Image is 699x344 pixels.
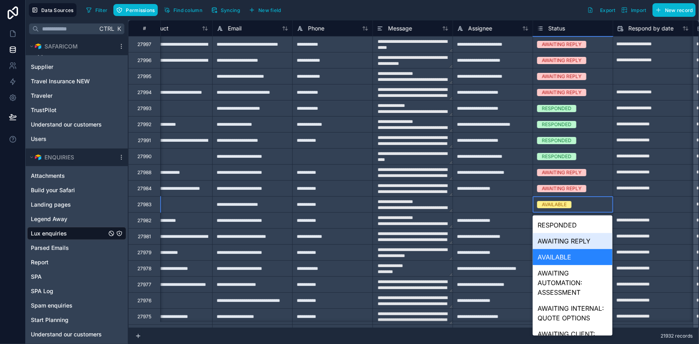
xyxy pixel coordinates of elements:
div: Legend Away [27,213,126,225]
div: RESPONDED [542,121,572,128]
div: Supplier [27,60,126,73]
button: Airtable LogoENQUIRIES [27,152,115,163]
div: AWAITING REPLY [542,41,582,48]
div: Spam enquiries [27,299,126,312]
div: AWAITING REPLY [542,89,582,96]
div: 27976 [137,298,151,304]
div: 27991 [138,137,151,144]
div: AWAITING REPLY [542,73,582,80]
span: Data Sources [41,7,74,13]
div: 27996 [137,57,151,64]
div: Attachments [27,169,126,182]
div: SPA Log [27,285,126,298]
button: Export [584,3,618,17]
span: Supplier [31,63,53,71]
button: Airtable LogoSAFARICOM [27,41,115,52]
span: Legend Away [31,215,67,223]
div: AWAITING REPLY [542,57,582,64]
span: Filter [95,7,108,13]
div: 27988 [137,169,151,176]
div: RESPONDED [542,137,572,144]
span: Attachments [31,172,65,180]
span: Build your Safari [31,186,75,194]
span: Understand our customers [31,121,102,129]
div: 27994 [137,89,152,96]
div: AWAITING REPLY [542,185,582,192]
span: Find column [173,7,202,13]
span: Report [31,258,48,266]
button: New record [653,3,696,17]
span: 21932 records [661,333,693,339]
div: # [135,25,154,31]
span: Travel Insurance NEW [31,77,90,85]
button: Filter [83,4,111,16]
button: New field [246,4,284,16]
span: Landing pages [31,201,71,209]
div: AWAITING REPLY [533,233,612,249]
span: Assignee [468,24,492,32]
button: Permissions [113,4,157,16]
span: Traveler [31,92,52,100]
div: AVAILABLE [542,201,567,208]
span: ENQUIRIES [44,153,74,161]
span: Parsed Emails [31,244,69,252]
div: 27993 [137,105,151,112]
div: AWAITING AUTOMATION: ASSESSMENT [533,265,612,300]
img: Airtable Logo [35,43,41,50]
span: Export [600,7,616,13]
span: Understand our customers [31,330,102,338]
div: Build your Safari [27,184,126,197]
span: Ctrl [99,24,115,34]
div: Understand our customers [27,118,126,131]
button: Import [618,3,649,17]
div: Users [27,133,126,145]
button: Syncing [208,4,243,16]
div: AWAITING INTERNAL: QUOTE OPTIONS [533,300,612,326]
span: New record [665,7,693,13]
div: 27978 [137,266,151,272]
div: 27979 [137,249,151,256]
div: RESPONDED [533,217,612,233]
div: 27984 [137,185,152,192]
div: scrollable content [26,38,128,344]
span: New field [258,7,281,13]
div: 27997 [137,41,151,48]
div: 27983 [137,201,151,208]
a: Permissions [113,4,161,16]
div: Travel Insurance NEW [27,75,126,88]
span: K [116,26,122,32]
button: Data Sources [29,3,77,17]
span: Spam enquiries [31,302,73,310]
a: New record [649,3,696,17]
span: Users [31,135,46,143]
span: SAFARICOM [44,42,78,50]
span: Start Planning [31,316,68,324]
span: Message [388,24,412,32]
div: RESPONDED [542,105,572,112]
div: Landing pages [27,198,126,211]
div: RESPONDED [542,153,572,160]
div: Understand our customers [27,328,126,341]
div: Report [27,256,126,269]
div: Lux enquiries [27,227,126,240]
div: 27992 [137,121,151,128]
a: Syncing [208,4,246,16]
span: SPA [31,273,42,281]
div: TrustPilot [27,104,126,117]
div: AVAILABLE [533,249,612,265]
button: Find column [161,4,205,16]
img: Airtable Logo [35,154,41,161]
div: Traveler [27,89,126,102]
div: Start Planning [27,314,126,326]
span: Phone [308,24,324,32]
div: 27977 [137,282,151,288]
div: Parsed Emails [27,241,126,254]
span: Respond by date [628,24,674,32]
span: Status [548,24,565,32]
span: Import [631,7,647,13]
div: 27995 [137,73,151,80]
span: SPA Log [31,287,53,295]
span: TrustPilot [31,106,56,114]
div: 27982 [137,217,151,224]
div: 27990 [137,153,152,160]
